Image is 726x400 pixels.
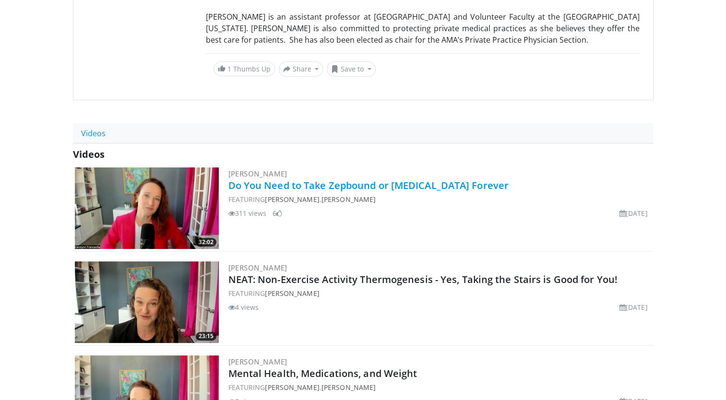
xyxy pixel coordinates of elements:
[265,195,319,204] a: [PERSON_NAME]
[228,382,652,392] div: FEATURING ,
[73,123,114,143] a: Videos
[228,208,267,218] li: 311 views
[321,195,376,204] a: [PERSON_NAME]
[228,194,652,204] div: FEATURING ,
[214,61,275,76] a: 1 Thumbs Up
[265,383,319,392] a: [PERSON_NAME]
[265,289,319,298] a: [PERSON_NAME]
[619,208,648,218] li: [DATE]
[273,208,282,218] li: 6
[75,167,219,249] img: 108393d3-e9a9-4148-9a7e-be72764aad0c.300x170_q85_crop-smart_upscale.jpg
[75,261,219,343] a: 23:15
[228,263,287,272] a: [PERSON_NAME]
[75,261,219,343] img: 749c2440-160e-4199-b2be-fad52bb51b81.300x170_q85_crop-smart_upscale.jpg
[228,169,287,178] a: [PERSON_NAME]
[228,273,618,286] a: NEAT: Non-Exercise Activity Thermogenesis - Yes, Taking the Stairs is Good for You!
[75,167,219,249] a: 32:02
[227,64,231,73] span: 1
[73,148,105,161] span: Videos
[228,367,417,380] a: Mental Health, Medications, and Weight
[228,357,287,366] a: [PERSON_NAME]
[321,383,376,392] a: [PERSON_NAME]
[228,288,652,298] div: FEATURING
[279,61,323,77] button: Share
[228,179,509,192] a: Do You Need to Take Zepbound or [MEDICAL_DATA] Forever
[196,238,216,247] span: 32:02
[327,61,376,77] button: Save to
[619,302,648,312] li: [DATE]
[196,332,216,341] span: 23:15
[228,302,259,312] li: 4 views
